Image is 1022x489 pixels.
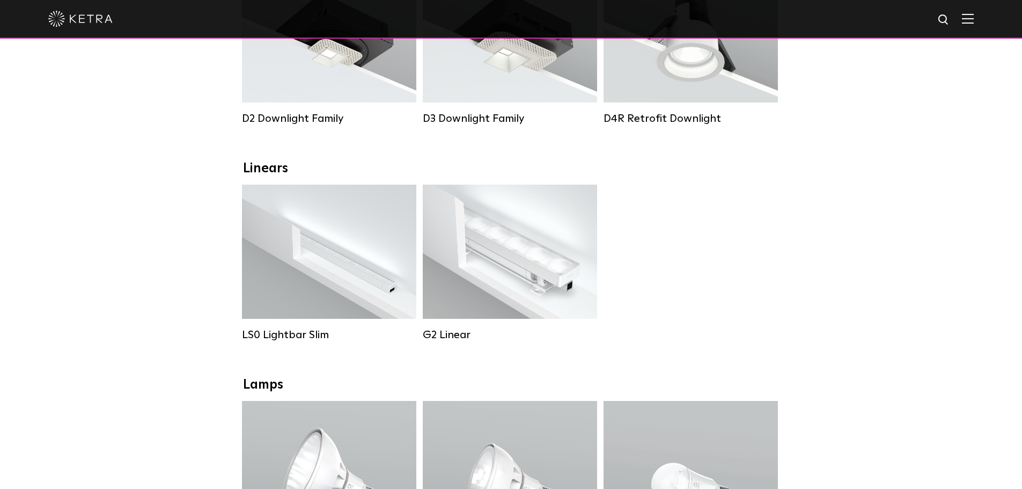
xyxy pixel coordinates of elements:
[423,329,597,341] div: G2 Linear
[937,13,951,27] img: search icon
[423,112,597,125] div: D3 Downlight Family
[423,185,597,341] a: G2 Linear Lumen Output:400 / 700 / 1000Colors:WhiteBeam Angles:Flood / [GEOGRAPHIC_DATA] / Narrow...
[242,329,416,341] div: LS0 Lightbar Slim
[243,161,780,177] div: Linears
[242,112,416,125] div: D2 Downlight Family
[962,13,974,24] img: Hamburger%20Nav.svg
[242,185,416,341] a: LS0 Lightbar Slim Lumen Output:200 / 350Colors:White / BlackControl:X96 Controller
[243,377,780,393] div: Lamps
[48,11,113,27] img: ketra-logo-2019-white
[604,112,778,125] div: D4R Retrofit Downlight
